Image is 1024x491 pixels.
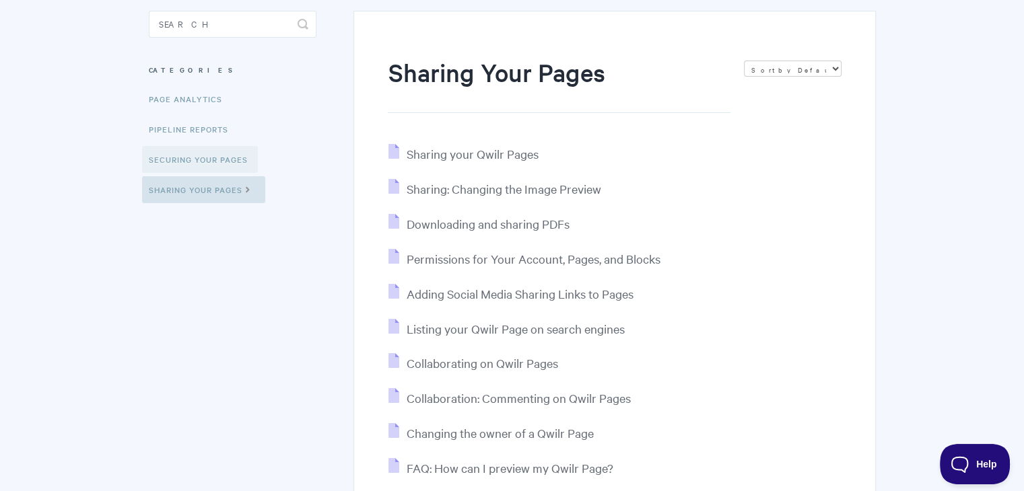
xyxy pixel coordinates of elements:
[388,321,624,336] a: Listing your Qwilr Page on search engines
[388,286,633,301] a: Adding Social Media Sharing Links to Pages
[142,176,265,203] a: Sharing Your Pages
[388,355,557,371] a: Collaborating on Qwilr Pages
[388,425,593,441] a: Changing the owner of a Qwilr Page
[406,390,630,406] span: Collaboration: Commenting on Qwilr Pages
[744,61,842,77] select: Page reloads on selection
[388,216,569,231] a: Downloading and sharing PDFs
[149,11,316,38] input: Search
[406,251,660,266] span: Permissions for Your Account, Pages, and Blocks
[406,216,569,231] span: Downloading and sharing PDFs
[149,85,232,112] a: Page Analytics
[940,444,1011,484] iframe: Toggle Customer Support
[406,146,538,161] span: Sharing your Qwilr Pages
[388,251,660,266] a: Permissions for Your Account, Pages, and Blocks
[406,286,633,301] span: Adding Social Media Sharing Links to Pages
[388,390,630,406] a: Collaboration: Commenting on Qwilr Pages
[149,116,238,143] a: Pipeline reports
[406,425,593,441] span: Changing the owner of a Qwilr Page
[406,460,613,476] span: FAQ: How can I preview my Qwilr Page?
[142,146,258,173] a: Securing Your Pages
[149,58,316,82] h3: Categories
[406,355,557,371] span: Collaborating on Qwilr Pages
[388,55,730,113] h1: Sharing Your Pages
[388,460,613,476] a: FAQ: How can I preview my Qwilr Page?
[406,321,624,336] span: Listing your Qwilr Page on search engines
[388,146,538,161] a: Sharing your Qwilr Pages
[406,181,601,196] span: Sharing: Changing the Image Preview
[388,181,601,196] a: Sharing: Changing the Image Preview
